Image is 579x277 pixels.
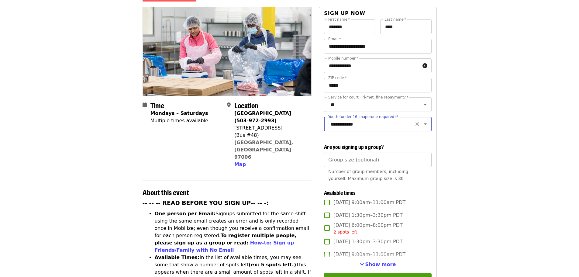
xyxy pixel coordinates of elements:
[155,210,312,254] li: Signups submitted for the same shift using the same email creates an error and is only recorded o...
[324,58,420,73] input: Mobile number
[328,115,398,119] label: Youth (under 16 chaperone required)
[333,238,402,245] span: [DATE] 1:30pm–3:30pm PDT
[155,240,294,253] a: How-to: Sign up Friends/Family with No Email
[324,39,431,54] input: Email
[234,161,246,167] span: Map
[324,143,384,151] span: Are you signing up a group?
[328,95,408,99] label: Service for court, Tri-met, fine repayment?
[380,19,432,34] input: Last name
[328,18,350,21] label: First name
[360,261,396,268] button: See more timeslots
[413,120,422,128] button: Clear
[143,7,312,95] img: Oct/Nov/Dec - Beaverton: Repack/Sort (age 10+) organized by Oregon Food Bank
[333,230,357,234] span: 2 spots left
[324,189,356,196] span: Available times
[155,254,200,260] strong: Available Times:
[155,211,216,216] strong: One person per Email:
[143,200,269,206] strong: -- -- -- READ BEFORE YOU SIGN UP-- -- -:
[328,57,358,60] label: Mobile number
[249,262,296,268] strong: (ex: 5 spots left.)
[150,110,208,116] strong: Mondays – Saturdays
[234,132,307,139] div: (Bus #48)
[234,124,307,132] div: [STREET_ADDRESS]
[384,18,406,21] label: Last name
[227,102,231,108] i: map-marker-alt icon
[234,110,291,123] strong: [GEOGRAPHIC_DATA] (503-972-2993)
[333,251,405,258] span: [DATE] 9:00am–11:00am PDT
[421,120,429,128] button: Open
[234,140,293,160] a: [GEOGRAPHIC_DATA], [GEOGRAPHIC_DATA] 97006
[365,261,396,267] span: Show more
[333,212,402,219] span: [DATE] 1:30pm–3:30pm PDT
[143,187,189,197] span: About this event
[234,161,246,168] button: Map
[421,100,429,109] button: Open
[155,233,297,246] strong: To register multiple people, please sign up as a group or read:
[234,100,258,110] span: Location
[333,222,402,235] span: [DATE] 6:00pm–8:00pm PDT
[422,63,427,69] i: circle-info icon
[143,102,147,108] i: calendar icon
[324,19,375,34] input: First name
[333,199,405,206] span: [DATE] 9:00am–11:00am PDT
[150,100,164,110] span: Time
[324,153,431,167] input: [object Object]
[324,78,431,92] input: ZIP code
[328,76,346,80] label: ZIP code
[328,37,341,41] label: Email
[328,169,408,181] span: Number of group members, including yourself. Maximum group size is 30
[324,10,365,16] span: Sign up now
[150,117,208,124] div: Multiple times available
